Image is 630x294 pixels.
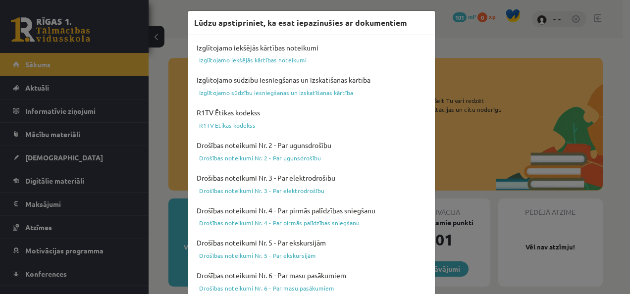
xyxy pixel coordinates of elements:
h4: Izglītojamo sūdzību iesniegšanas un izskatīšanas kārtība [194,73,429,87]
h4: Drošības noteikumi Nr. 2 - Par ugunsdrošību [194,139,429,152]
a: Drošības noteikumi Nr. 4 - Par pirmās palīdzības sniegšanu [194,217,429,229]
a: Drošības noteikumi Nr. 2 - Par ugunsdrošību [194,152,429,164]
a: Izglītojamo iekšējās kārtības noteikumi [194,54,429,66]
a: R1TV Ētikas kodekss [194,119,429,131]
a: Drošības noteikumi Nr. 3 - Par elektrodrošību [194,185,429,196]
h3: Lūdzu apstipriniet, ka esat iepazinušies ar dokumentiem [194,17,407,29]
h4: Drošības noteikumi Nr. 3 - Par elektrodrošību [194,171,429,185]
a: Drošības noteikumi Nr. 6 - Par masu pasākumiem [194,282,429,294]
a: Izglītojamo sūdzību iesniegšanas un izskatīšanas kārtība [194,87,429,98]
h4: Drošības noteikumi Nr. 4 - Par pirmās palīdzības sniegšanu [194,204,429,217]
h4: Drošības noteikumi Nr. 6 - Par masu pasākumiem [194,269,429,282]
h4: Izglītojamo iekšējās kārtības noteikumi [194,41,429,54]
h4: R1TV Ētikas kodekss [194,106,429,119]
a: Drošības noteikumi Nr. 5 - Par ekskursijām [194,249,429,261]
h4: Drošības noteikumi Nr. 5 - Par ekskursijām [194,236,429,249]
